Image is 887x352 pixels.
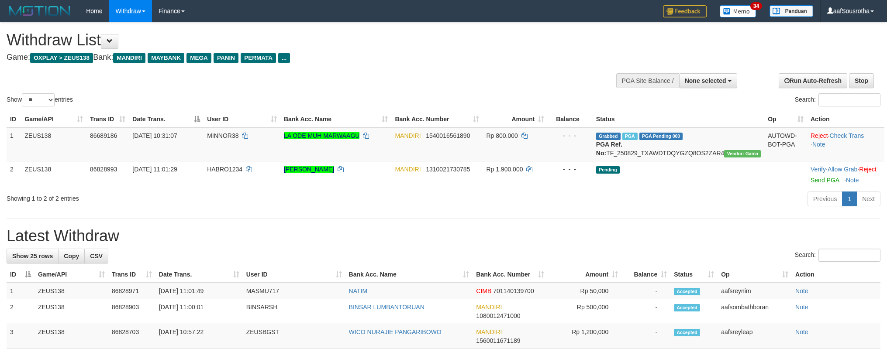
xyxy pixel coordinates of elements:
span: Show 25 rows [12,253,53,260]
th: User ID: activate to sort column ascending [243,267,345,283]
a: Note [795,304,808,311]
span: PERMATA [241,53,276,63]
td: TF_250829_TXAWDTDQYGZQ8OS2ZAR4 [593,127,764,161]
span: MANDIRI [395,166,421,173]
span: PGA Pending [639,133,683,140]
a: LA ODE MUH MARWAAGU [284,132,359,139]
a: Note [812,141,825,148]
td: · · [807,127,884,161]
td: 1 [7,127,21,161]
span: 86828993 [90,166,117,173]
td: Rp 50,000 [548,283,621,299]
span: MANDIRI [113,53,145,63]
input: Search: [818,249,880,262]
span: PANIN [214,53,238,63]
th: Bank Acc. Number: activate to sort column ascending [391,111,483,127]
th: Amount: activate to sort column ascending [483,111,548,127]
img: MOTION_logo.png [7,4,73,17]
b: PGA Ref. No: [596,141,622,157]
a: Note [846,177,859,184]
span: 86689186 [90,132,117,139]
th: Action [792,267,880,283]
span: Copy 1080012471000 to clipboard [476,312,520,319]
span: Accepted [674,329,700,336]
h1: Latest Withdraw [7,227,880,245]
td: MASMU717 [243,283,345,299]
th: Action [807,111,884,127]
td: ZEUS138 [35,299,108,324]
td: 86828903 [108,299,155,324]
td: BINSARSH [243,299,345,324]
span: Grabbed [596,133,621,140]
td: aafsreyleap [718,324,792,349]
a: Next [856,191,880,206]
th: Status [593,111,764,127]
img: panduan.png [770,5,813,17]
th: Game/API: activate to sort column ascending [35,267,108,283]
th: Bank Acc. Name: activate to sort column ascending [345,267,473,283]
span: CIMB [476,287,491,294]
a: Reject [859,166,877,173]
td: AUTOWD-BOT-PGA [764,127,807,161]
th: Bank Acc. Number: activate to sort column ascending [473,267,548,283]
a: Note [795,328,808,335]
td: - [621,324,670,349]
span: 34 [750,2,762,10]
th: Trans ID: activate to sort column ascending [86,111,129,127]
a: Check Trans [830,132,864,139]
th: Op: activate to sort column ascending [764,111,807,127]
span: MANDIRI [395,132,421,139]
span: · [828,166,859,173]
th: ID [7,111,21,127]
a: BINSAR LUMBANTORUAN [349,304,425,311]
span: Accepted [674,304,700,311]
div: PGA Site Balance / [616,73,679,88]
span: Copy 1540016561890 to clipboard [426,132,470,139]
a: CSV [84,249,108,263]
div: - - - [551,165,589,174]
span: HABRO1234 [207,166,242,173]
a: Send PGA [811,177,839,184]
span: CSV [90,253,103,260]
th: Op: activate to sort column ascending [718,267,792,283]
a: Note [795,287,808,294]
span: OXPLAY > ZEUS138 [30,53,93,63]
a: Stop [849,73,874,88]
a: Previous [808,191,842,206]
span: Copy 1560011671189 to clipboard [476,337,520,344]
td: Rp 1,200,000 [548,324,621,349]
th: Amount: activate to sort column ascending [548,267,621,283]
div: Showing 1 to 2 of 2 entries [7,191,363,203]
span: Marked by aafkaynarin [622,133,638,140]
label: Show entries [7,93,73,106]
select: Showentries [22,93,55,106]
th: Balance [548,111,592,127]
td: Rp 500,000 [548,299,621,324]
th: Game/API: activate to sort column ascending [21,111,86,127]
td: ZEUS138 [35,283,108,299]
td: [DATE] 11:01:49 [155,283,243,299]
span: Rp 1.900.000 [486,166,523,173]
h1: Withdraw List [7,31,583,49]
td: 86828971 [108,283,155,299]
td: 86828703 [108,324,155,349]
img: Feedback.jpg [663,5,707,17]
a: WICO NURAJIE PANGARIBOWO [349,328,442,335]
td: - [621,299,670,324]
a: NATIM [349,287,368,294]
span: None selected [685,77,726,84]
div: - - - [551,131,589,140]
td: 3 [7,324,35,349]
a: 1 [842,191,857,206]
td: [DATE] 10:57:22 [155,324,243,349]
span: Pending [596,166,620,174]
td: 2 [7,161,21,188]
span: Copy 1310021730785 to clipboard [426,166,470,173]
a: Reject [811,132,828,139]
td: ZEUS138 [21,161,86,188]
span: Accepted [674,288,700,295]
td: · · [807,161,884,188]
a: Copy [58,249,85,263]
td: [DATE] 11:00:01 [155,299,243,324]
span: Rp 800.000 [486,132,518,139]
